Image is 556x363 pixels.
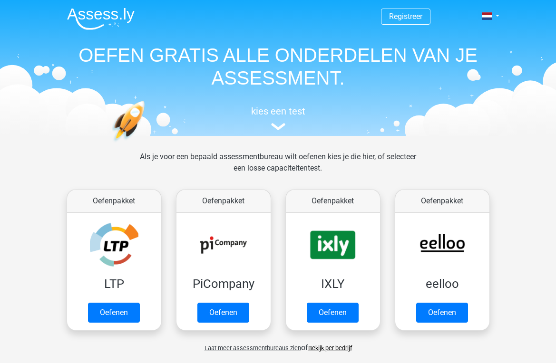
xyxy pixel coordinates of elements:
[88,303,140,323] a: Oefenen
[67,8,135,30] img: Assessly
[112,101,182,187] img: oefenen
[416,303,468,323] a: Oefenen
[59,334,497,353] div: of
[308,344,352,352] a: Bekijk per bedrijf
[307,303,359,323] a: Oefenen
[271,123,285,130] img: assessment
[132,151,424,185] div: Als je voor een bepaald assessmentbureau wilt oefenen kies je die hier, of selecteer een losse ca...
[59,44,497,89] h1: OEFEN GRATIS ALLE ONDERDELEN VAN JE ASSESSMENT.
[197,303,249,323] a: Oefenen
[59,105,497,117] h5: kies een test
[59,105,497,131] a: kies een test
[389,12,422,21] a: Registreer
[205,344,301,352] span: Laat meer assessmentbureaus zien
